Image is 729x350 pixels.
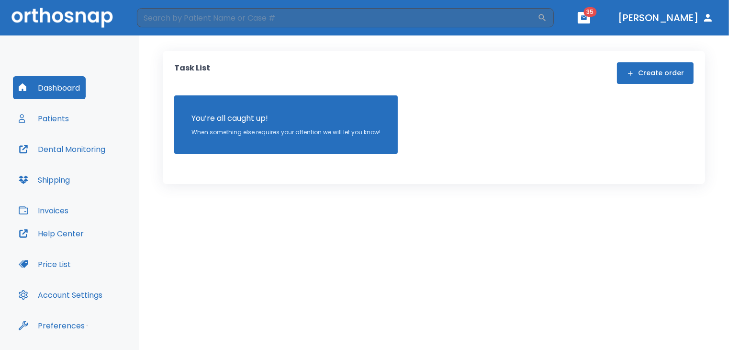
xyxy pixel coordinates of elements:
[617,62,694,84] button: Create order
[11,8,113,27] img: Orthosnap
[13,107,75,130] button: Patients
[13,253,77,276] button: Price List
[13,199,74,222] button: Invoices
[83,321,91,330] div: Tooltip anchor
[191,128,381,137] p: When something else requires your attention we will let you know!
[13,168,76,191] button: Shipping
[13,76,86,99] button: Dashboard
[614,9,718,26] button: [PERSON_NAME]
[13,283,108,306] button: Account Settings
[13,314,90,337] button: Preferences
[584,7,597,17] span: 35
[137,8,538,27] input: Search by Patient Name or Case #
[13,138,111,161] button: Dental Monitoring
[191,113,381,124] p: You’re all caught up!
[174,62,210,84] p: Task List
[13,222,90,245] button: Help Center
